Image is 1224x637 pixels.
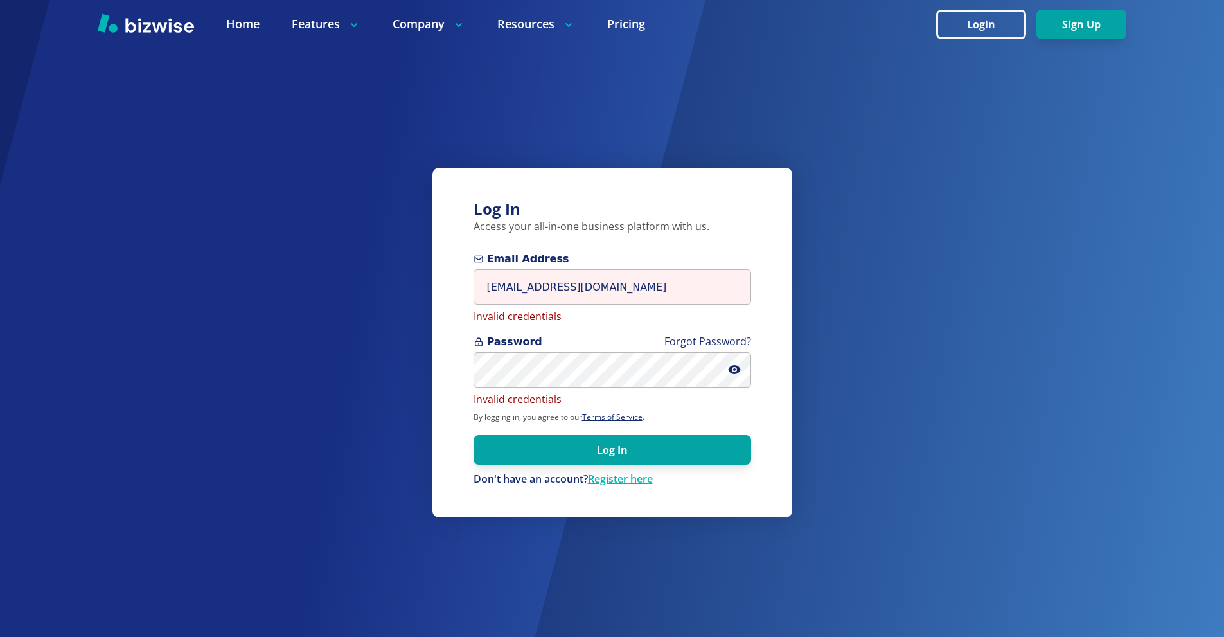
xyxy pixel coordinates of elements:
div: Don't have an account?Register here [474,472,751,487]
h3: Log In [474,199,751,220]
span: Email Address [474,251,751,267]
p: Don't have an account? [474,472,751,487]
a: Login [936,19,1036,31]
button: Log In [474,435,751,465]
button: Sign Up [1036,10,1126,39]
img: Bizwise Logo [98,13,194,33]
a: Register here [588,472,653,486]
p: By logging in, you agree to our . [474,412,751,422]
a: Home [226,16,260,32]
a: Forgot Password? [664,334,751,348]
span: Password [474,334,751,350]
p: Company [393,16,465,32]
a: Terms of Service [582,411,643,422]
p: Access your all-in-one business platform with us. [474,220,751,234]
button: Login [936,10,1026,39]
p: Invalid credentials [474,393,751,407]
p: Resources [497,16,575,32]
a: Sign Up [1036,19,1126,31]
p: Features [292,16,360,32]
p: Invalid credentials [474,310,751,324]
a: Pricing [607,16,645,32]
input: you@example.com [474,269,751,305]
